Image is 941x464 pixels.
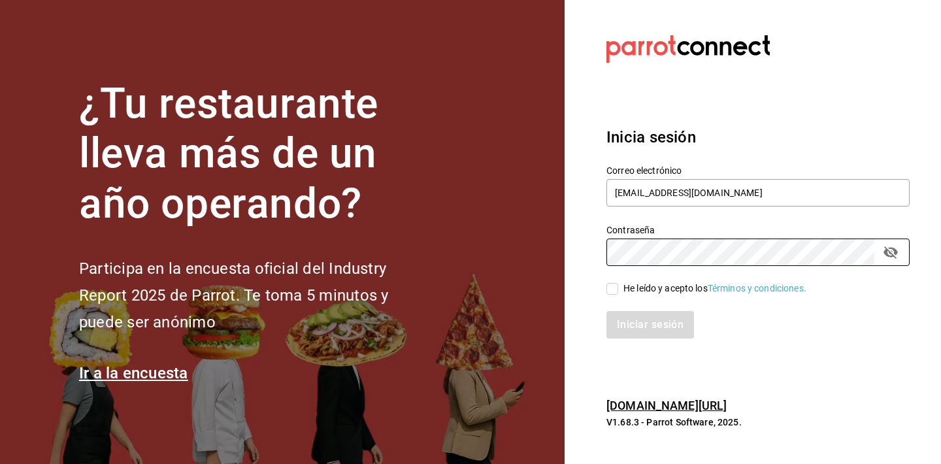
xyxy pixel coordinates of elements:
a: Ir a la encuesta [79,364,188,382]
div: He leído y acepto los [623,282,806,295]
a: [DOMAIN_NAME][URL] [606,399,727,412]
label: Correo electrónico [606,165,910,174]
h2: Participa en la encuesta oficial del Industry Report 2025 de Parrot. Te toma 5 minutos y puede se... [79,256,432,335]
h1: ¿Tu restaurante lleva más de un año operando? [79,79,432,229]
label: Contraseña [606,225,910,234]
p: V1.68.3 - Parrot Software, 2025. [606,416,910,429]
h3: Inicia sesión [606,125,910,149]
button: passwordField [880,241,902,263]
input: Ingresa tu correo electrónico [606,179,910,207]
a: Términos y condiciones. [708,283,806,293]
